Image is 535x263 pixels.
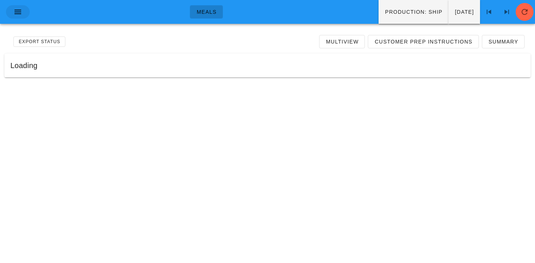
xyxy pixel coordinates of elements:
[482,35,525,48] a: Summary
[385,9,442,15] span: Production: ship
[196,9,217,15] span: Meals
[18,39,60,44] span: Export Status
[13,36,65,47] button: Export Status
[319,35,365,48] a: Multiview
[488,39,518,45] span: Summary
[4,54,531,77] div: Loading
[325,39,359,45] span: Multiview
[368,35,479,48] a: Customer Prep Instructions
[190,5,223,19] a: Meals
[374,39,472,45] span: Customer Prep Instructions
[454,9,474,15] span: [DATE]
